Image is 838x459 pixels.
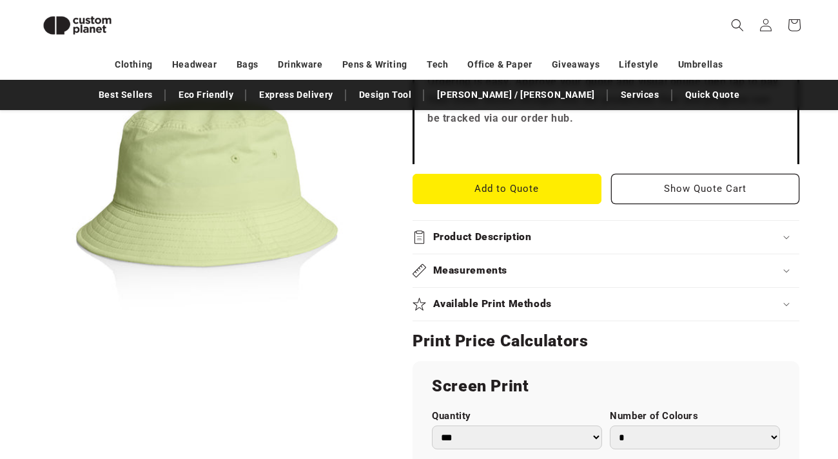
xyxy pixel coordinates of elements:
iframe: Chat Widget [617,320,838,459]
button: Show Quote Cart [611,174,800,204]
a: Pens & Writing [342,53,407,76]
img: Custom Planet [32,5,122,46]
summary: Measurements [413,254,799,287]
: Add to Quote [413,174,601,204]
a: Services [614,84,666,106]
h2: Screen Print [432,376,780,397]
a: Headwear [172,53,217,76]
a: Bags [237,53,258,76]
media-gallery: Gallery Viewer [32,19,380,367]
a: Best Sellers [92,84,159,106]
a: Lifestyle [619,53,658,76]
h2: Measurements [433,264,508,277]
h2: Product Description [433,230,532,244]
a: Design Tool [353,84,418,106]
h2: Print Price Calculators [413,331,799,351]
iframe: Customer reviews powered by Trustpilot [427,138,784,151]
label: Number of Colours [610,410,780,422]
a: Giveaways [552,53,599,76]
a: Express Delivery [253,84,340,106]
a: Quick Quote [679,84,746,106]
a: [PERSON_NAME] / [PERSON_NAME] [431,84,601,106]
summary: Search [723,11,752,39]
a: Clothing [115,53,153,76]
a: Umbrellas [678,53,723,76]
strong: Ordering is easy. Approve your quote and visual online then tap to pay. Your order moves straight... [427,75,782,125]
a: Eco Friendly [172,84,240,106]
summary: Product Description [413,221,799,254]
a: Tech [427,53,448,76]
label: Quantity [432,410,602,422]
a: Office & Paper [467,53,532,76]
h2: Available Print Methods [433,297,552,311]
a: Drinkware [278,53,322,76]
summary: Available Print Methods [413,288,799,321]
